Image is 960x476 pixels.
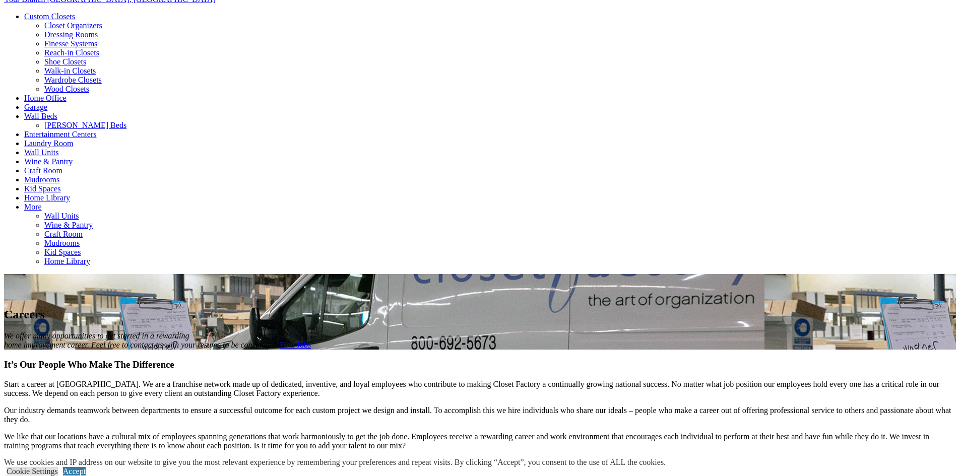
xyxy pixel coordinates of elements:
[24,148,58,157] a: Wall Units
[24,157,73,166] a: Wine & Pantry
[24,12,75,21] a: Custom Closets
[44,248,81,256] a: Kid Spaces
[4,331,278,349] em: We offer many opportunities to get started in a rewarding home improvement career. Feel free to c...
[44,257,90,265] a: Home Library
[44,66,96,75] a: Walk-in Closets
[44,212,79,220] a: Wall Units
[24,184,60,193] a: Kid Spaces
[44,239,80,247] a: Mudrooms
[4,406,956,424] p: Our industry demands teamwork between departments to ensure a successful outcome for each custom ...
[24,139,73,148] a: Laundry Room
[4,380,956,398] p: Start a career at [GEOGRAPHIC_DATA]. We are a franchise network made up of dedicated, inventive, ...
[44,121,126,129] a: [PERSON_NAME] Beds
[44,76,102,84] a: Wardrobe Closets
[4,308,956,321] h1: Careers
[44,30,98,39] a: Dressing Rooms
[7,467,58,475] a: Cookie Settings
[24,166,62,175] a: Craft Room
[4,458,666,467] div: We use cookies and IP address on our website to give you the most relevant experience by remember...
[4,359,956,370] h3: It’s Our People Who Make The Difference
[24,175,59,184] a: Mudrooms
[44,48,99,57] a: Reach-in Closets
[44,85,89,93] a: Wood Closets
[44,39,97,48] a: Finesse Systems
[4,432,956,450] p: We like that our locations have a cultural mix of employees spanning generations that work harmon...
[280,341,311,349] a: Find Jobs
[24,202,42,211] a: More menu text will display only on big screen
[24,103,47,111] a: Garage
[63,467,86,475] a: Accept
[44,57,86,66] a: Shoe Closets
[24,130,97,139] a: Entertainment Centers
[24,193,70,202] a: Home Library
[24,112,57,120] a: Wall Beds
[44,21,102,30] a: Closet Organizers
[44,230,83,238] a: Craft Room
[44,221,93,229] a: Wine & Pantry
[24,94,67,102] a: Home Office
